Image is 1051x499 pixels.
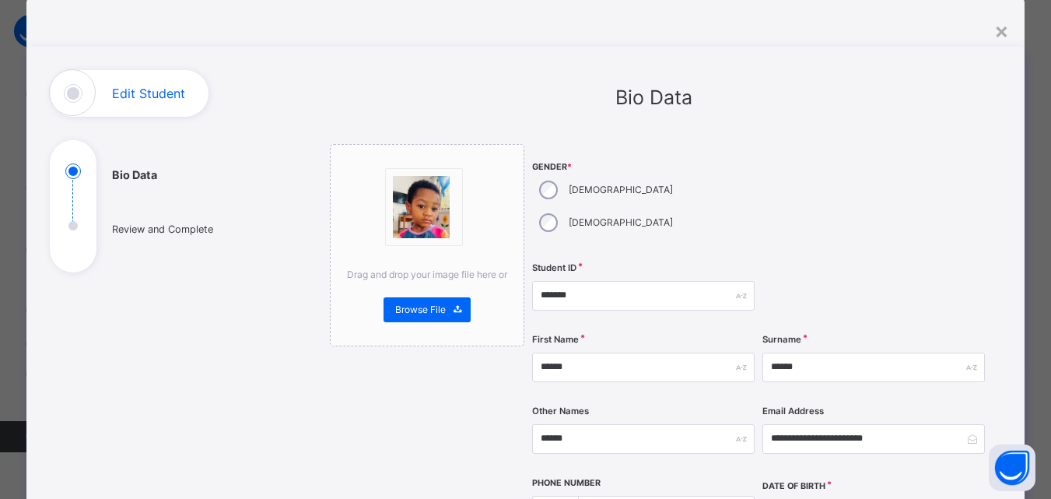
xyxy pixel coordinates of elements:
h1: Edit Student [112,87,185,100]
label: [DEMOGRAPHIC_DATA] [569,183,673,197]
div: bannerImageDrag and drop your image file here orBrowse File [330,144,524,346]
span: Browse File [395,303,446,317]
label: Email Address [762,405,824,418]
span: Drag and drop your image file here or [347,269,507,280]
button: Open asap [989,445,1035,491]
div: × [994,14,1009,47]
span: Bio Data [615,86,692,109]
label: Phone Number [532,477,601,490]
label: Student ID [532,262,576,275]
label: [DEMOGRAPHIC_DATA] [569,216,673,230]
label: Surname [762,333,801,346]
label: Date of Birth [762,480,825,493]
label: Other Names [532,405,589,418]
img: bannerImage [393,176,450,238]
label: First Name [532,333,579,346]
span: Gender [532,161,755,174]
